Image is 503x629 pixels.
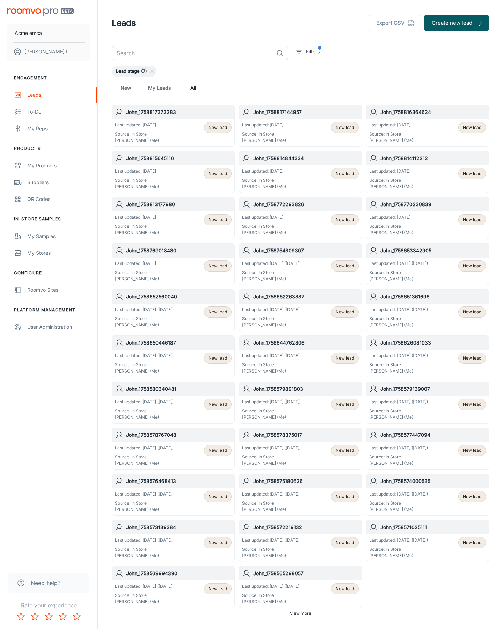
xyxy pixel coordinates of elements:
span: New lead [209,493,227,500]
span: New lead [463,355,481,361]
p: [PERSON_NAME] (Me) [242,506,301,513]
h6: John_1758574000535 [380,477,486,485]
a: John_1758573139384Last updated: [DATE] ([DATE])Source: In Store[PERSON_NAME] (Me)New lead [112,520,235,562]
span: New lead [463,401,481,407]
span: New lead [209,171,227,177]
a: John_1758652263887Last updated: [DATE] ([DATE])Source: In Store[PERSON_NAME] (Me)New lead [239,289,362,331]
h6: John_1758814112212 [380,154,486,162]
p: [PERSON_NAME] (Me) [115,460,174,467]
h6: John_1758626081033 [380,339,486,347]
p: Source: In Store [242,177,286,183]
h6: John_1758772293826 [253,201,359,208]
p: [PERSON_NAME] Leaptools [24,48,74,56]
h6: John_1758817144957 [253,108,359,116]
p: [PERSON_NAME] (Me) [369,137,413,144]
button: Rate 4 star [56,609,70,623]
span: New lead [463,540,481,546]
a: John_1758574000535Last updated: [DATE] ([DATE])Source: In Store[PERSON_NAME] (Me)New lead [366,474,489,516]
h6: John_1758651361698 [380,293,486,301]
p: Source: In Store [369,546,428,552]
h6: John_1758572219132 [253,523,359,531]
h6: John_1758575180626 [253,477,359,485]
p: [PERSON_NAME] (Me) [369,552,428,559]
p: Last updated: [DATE] [369,168,413,174]
span: New lead [463,217,481,223]
p: [PERSON_NAME] (Me) [115,276,159,282]
p: Source: In Store [115,408,174,414]
p: [PERSON_NAME] (Me) [369,506,428,513]
a: John_1758580340481Last updated: [DATE] ([DATE])Source: In Store[PERSON_NAME] (Me)New lead [112,382,235,424]
span: New lead [336,171,354,177]
a: John_1758569994390Last updated: [DATE] ([DATE])Source: In Store[PERSON_NAME] (Me)New lead [112,566,235,608]
p: Last updated: [DATE] [369,122,413,128]
a: John_1758577447094Last updated: [DATE] ([DATE])Source: In Store[PERSON_NAME] (Me)New lead [366,428,489,470]
h6: John_1758815645116 [126,154,232,162]
p: [PERSON_NAME] (Me) [115,183,159,190]
p: [PERSON_NAME] (Me) [115,414,174,420]
p: [PERSON_NAME] (Me) [242,460,301,467]
p: Source: In Store [115,454,174,460]
h6: John_1758580340481 [126,385,232,393]
h6: John_1758813177980 [126,201,232,208]
p: Last updated: [DATE] [115,214,159,220]
div: Leads [27,91,90,99]
a: John_1758814844334Last updated: [DATE]Source: In Store[PERSON_NAME] (Me)New lead [239,151,362,193]
p: Acme emca [15,29,42,37]
h6: John_1758579139007 [380,385,486,393]
span: New lead [336,124,354,131]
p: Source: In Store [242,546,301,552]
p: Source: In Store [369,131,413,137]
button: Rate 1 star [14,609,28,623]
img: Roomvo PRO Beta [7,8,74,16]
a: John_1758572219132Last updated: [DATE] ([DATE])Source: In Store[PERSON_NAME] (Me)New lead [239,520,362,562]
span: View more [290,610,311,616]
p: [PERSON_NAME] (Me) [115,599,174,605]
p: Source: In Store [242,500,301,506]
p: [PERSON_NAME] (Me) [115,506,174,513]
p: Last updated: [DATE] ([DATE]) [369,491,428,497]
h6: John_1758754309307 [253,247,359,254]
p: Filters [306,48,320,56]
p: [PERSON_NAME] (Me) [242,183,286,190]
p: Last updated: [DATE] [115,168,159,174]
a: John_1758817373283Last updated: [DATE]Source: In Store[PERSON_NAME] (Me)New lead [112,105,235,147]
span: New lead [209,540,227,546]
span: Lead stage (7) [112,68,151,75]
p: Last updated: [DATE] ([DATE]) [369,445,428,451]
p: Last updated: [DATE] [242,214,286,220]
p: Source: In Store [242,408,301,414]
span: New lead [463,447,481,454]
p: Last updated: [DATE] ([DATE]) [242,445,301,451]
p: [PERSON_NAME] (Me) [369,460,428,467]
p: Last updated: [DATE] ([DATE]) [242,583,301,590]
p: Last updated: [DATE] ([DATE]) [242,491,301,497]
p: Source: In Store [115,362,174,368]
a: John_1758579891803Last updated: [DATE] ([DATE])Source: In Store[PERSON_NAME] (Me)New lead [239,382,362,424]
span: New lead [209,355,227,361]
a: John_1758579139007Last updated: [DATE] ([DATE])Source: In Store[PERSON_NAME] (Me)New lead [366,382,489,424]
p: Last updated: [DATE] ([DATE]) [242,260,301,267]
span: New lead [463,171,481,177]
p: Source: In Store [369,223,413,230]
span: New lead [209,447,227,454]
a: John_1758754309307Last updated: [DATE] ([DATE])Source: In Store[PERSON_NAME] (Me)New lead [239,243,362,285]
p: Last updated: [DATE] ([DATE]) [369,537,428,543]
p: Last updated: [DATE] ([DATE]) [115,399,174,405]
a: John_1758814112212Last updated: [DATE]Source: In Store[PERSON_NAME] (Me)New lead [366,151,489,193]
div: My Stores [27,249,90,257]
button: Acme emca [7,24,90,42]
p: [PERSON_NAME] (Me) [115,137,159,144]
span: New lead [336,586,354,592]
a: John_1758772293826Last updated: [DATE]Source: In Store[PERSON_NAME] (Me)New lead [239,197,362,239]
p: [PERSON_NAME] (Me) [369,322,428,328]
h6: John_1758652560040 [126,293,232,301]
p: Last updated: [DATE] ([DATE]) [369,399,428,405]
p: Last updated: [DATE] ([DATE]) [242,306,301,313]
span: New lead [209,586,227,592]
p: Source: In Store [369,500,428,506]
div: User Administration [27,323,90,331]
p: Last updated: [DATE] ([DATE]) [115,306,174,313]
div: Lead stage (7) [112,66,156,77]
p: Source: In Store [115,592,174,599]
p: Source: In Store [242,592,301,599]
